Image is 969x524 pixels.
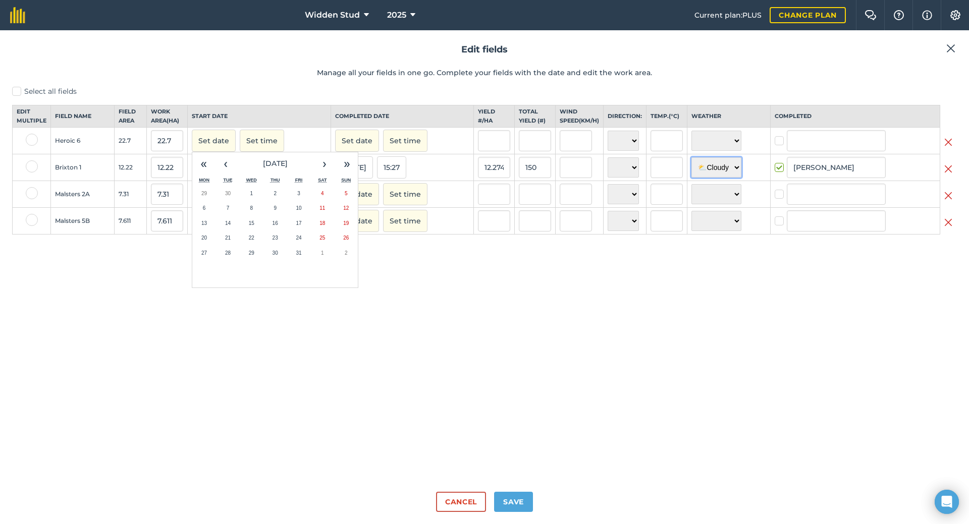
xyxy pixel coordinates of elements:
abbr: October 16, 2025 [273,220,278,226]
button: October 20, 2025 [192,230,216,246]
img: A cog icon [949,10,961,20]
button: November 1, 2025 [310,246,334,261]
button: October 11, 2025 [310,201,334,216]
button: October 16, 2025 [263,216,287,231]
button: › [313,152,336,174]
th: Total yield ( # ) [515,105,556,128]
button: October 6, 2025 [192,201,216,216]
th: Completed date [331,105,474,128]
th: Edit multiple [13,105,51,128]
button: October 7, 2025 [216,201,240,216]
abbr: Friday [295,178,303,183]
button: Set date [335,130,379,152]
abbr: October 13, 2025 [201,220,207,226]
button: October 27, 2025 [192,246,216,261]
th: Work area ( Ha ) [147,105,188,128]
th: Direction: [604,105,647,128]
td: Brixton 1 [51,154,115,181]
button: October 22, 2025 [240,230,263,246]
abbr: Wednesday [246,178,257,183]
button: October 25, 2025 [310,230,334,246]
abbr: October 11, 2025 [319,205,325,211]
abbr: November 1, 2025 [321,250,324,256]
button: October 18, 2025 [310,216,334,231]
th: Yield # / Ha [474,105,515,128]
button: October 3, 2025 [287,186,311,201]
th: Temp. ( ° C ) [647,105,687,128]
button: « [192,152,214,174]
button: October 5, 2025 [334,186,358,201]
abbr: October 3, 2025 [297,191,300,196]
td: Malsters 2A [51,181,115,208]
button: October 14, 2025 [216,216,240,231]
button: October 24, 2025 [287,230,311,246]
button: October 13, 2025 [192,216,216,231]
img: svg+xml;base64,PHN2ZyB4bWxucz0iaHR0cDovL3d3dy53My5vcmcvMjAwMC9zdmciIHdpZHRoPSIyMiIgaGVpZ2h0PSIzMC... [946,42,955,54]
abbr: October 25, 2025 [319,235,325,241]
abbr: October 28, 2025 [225,250,231,256]
abbr: October 21, 2025 [225,235,231,241]
abbr: October 8, 2025 [250,205,253,211]
img: A question mark icon [893,10,905,20]
abbr: October 9, 2025 [274,205,277,211]
div: Open Intercom Messenger [935,490,959,514]
button: Set time [383,130,427,152]
th: Completed [770,105,940,128]
button: 15:27 [377,156,406,179]
abbr: October 29, 2025 [249,250,254,256]
button: November 2, 2025 [334,246,358,261]
abbr: October 7, 2025 [227,205,230,211]
img: svg+xml;base64,PHN2ZyB4bWxucz0iaHR0cDovL3d3dy53My5vcmcvMjAwMC9zdmciIHdpZHRoPSIyMiIgaGVpZ2h0PSIzMC... [944,190,952,202]
td: Heroic 6 [51,128,115,154]
abbr: Sunday [341,178,351,183]
abbr: October 5, 2025 [345,191,348,196]
p: Manage all your fields in one go. Complete your fields with the date and edit the work area. [12,67,957,78]
button: [DATE] [237,152,313,174]
abbr: October 30, 2025 [273,250,278,256]
a: Change plan [770,7,846,23]
abbr: October 14, 2025 [225,220,231,226]
span: Widden Stud [305,9,360,21]
button: October 4, 2025 [310,186,334,201]
abbr: October 1, 2025 [250,191,253,196]
abbr: Monday [199,178,209,183]
abbr: Thursday [271,178,280,183]
img: Two speech bubbles overlapping with the left bubble in the forefront [865,10,877,20]
button: October 12, 2025 [334,201,358,216]
abbr: October 6, 2025 [203,205,206,211]
th: Field Area [115,105,147,128]
span: Current plan : PLUS [694,10,762,21]
abbr: October 20, 2025 [201,235,207,241]
td: 7.611 [115,208,147,235]
td: 12.22 [115,154,147,181]
th: Field name [51,105,115,128]
img: fieldmargin Logo [10,7,25,23]
abbr: October 23, 2025 [273,235,278,241]
button: October 10, 2025 [287,201,311,216]
abbr: November 2, 2025 [345,250,348,256]
abbr: Saturday [318,178,327,183]
abbr: October 10, 2025 [296,205,301,211]
button: Set time [383,210,427,232]
img: svg+xml;base64,PHN2ZyB4bWxucz0iaHR0cDovL3d3dy53My5vcmcvMjAwMC9zdmciIHdpZHRoPSIyMiIgaGVpZ2h0PSIzMC... [944,216,952,228]
abbr: October 15, 2025 [249,220,254,226]
button: Save [494,492,533,512]
button: Set time [383,183,427,205]
button: October 9, 2025 [263,201,287,216]
button: October 30, 2025 [263,246,287,261]
button: Set date [192,130,236,152]
button: October 15, 2025 [240,216,263,231]
button: September 29, 2025 [192,186,216,201]
button: October 21, 2025 [216,230,240,246]
button: Set time [240,130,284,152]
th: Start date [188,105,331,128]
abbr: October 2, 2025 [274,191,277,196]
button: October 17, 2025 [287,216,311,231]
button: September 30, 2025 [216,186,240,201]
button: Cancel [436,492,486,512]
abbr: October 24, 2025 [296,235,301,241]
button: » [336,152,358,174]
abbr: October 4, 2025 [321,191,324,196]
abbr: October 22, 2025 [249,235,254,241]
button: October 31, 2025 [287,246,311,261]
